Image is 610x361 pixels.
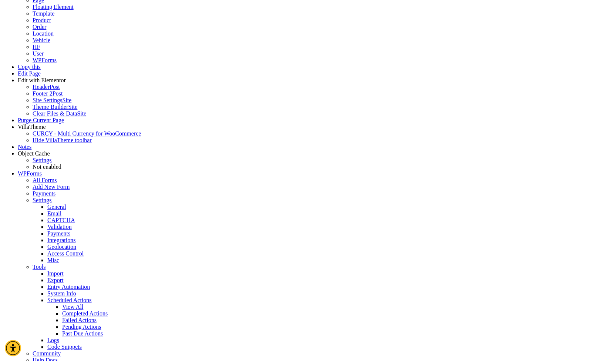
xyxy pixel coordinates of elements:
a: Tools [33,264,46,270]
a: Validation [47,224,72,230]
span: Site [62,97,71,103]
div: Accessibility Menu [5,340,21,356]
a: Access Control [47,250,84,257]
a: Add New Form [33,184,70,190]
div: Object Cache [18,150,607,157]
span: Site Settings [33,97,62,103]
span: Post [53,90,63,97]
a: Export [47,277,64,283]
a: CAPTCHA [47,217,75,223]
span: Site [68,104,77,110]
a: Settings [33,197,52,203]
span: Header [33,84,50,90]
a: Purge Current Page [18,117,64,123]
a: Import [47,270,64,277]
a: Location [33,30,54,37]
a: Footer 2Post [33,90,63,97]
a: Clear Files & DataSite [33,110,86,117]
span: Post [50,84,60,90]
a: View All [62,304,83,310]
a: Geolocation [47,244,76,250]
a: User [33,50,44,57]
div: VillaTheme [18,124,607,130]
a: Scheduled Actions [47,297,92,303]
a: Code Snippets [47,344,82,350]
a: Notes [18,144,31,150]
a: Template [33,10,54,17]
div: Status: Not enabled [33,164,607,170]
a: Completed Actions [62,310,108,317]
a: Settings [33,157,52,163]
a: All Forms [33,177,57,183]
a: General [47,204,66,210]
span: Site [77,110,86,117]
a: WPForms [33,57,57,63]
a: Misc [47,257,59,263]
a: Site SettingsSite [33,97,71,103]
a: System Info [47,290,76,297]
a: Integrations [47,237,75,243]
span: Edit with Elementor [18,77,66,83]
a: Floating Element [33,4,74,10]
a: Logs [47,337,59,343]
a: WPForms [18,170,42,177]
a: Past Due Actions [62,330,103,337]
a: Payments [33,190,55,197]
a: Payments [47,230,70,237]
a: Copy this [18,64,41,70]
a: Email [47,210,61,217]
a: Theme BuilderSite [33,104,77,110]
a: Vehicle [33,37,50,43]
a: CURCY - Multi Currency for WooCommerce [33,130,141,137]
a: HeaderPost [33,84,60,90]
a: HF [33,44,40,50]
span: Footer 2 [33,90,53,97]
a: Product [33,17,51,23]
span: Clear Files & Data [33,110,77,117]
a: Pending Actions [62,324,101,330]
a: Order [33,24,46,30]
a: Failed Actions [62,317,97,323]
a: Community [33,350,61,357]
a: Entry Automation [47,284,90,290]
span: Hide VillaTheme toolbar [33,137,92,143]
a: Edit Page [18,70,41,77]
span: Theme Builder [33,104,68,110]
